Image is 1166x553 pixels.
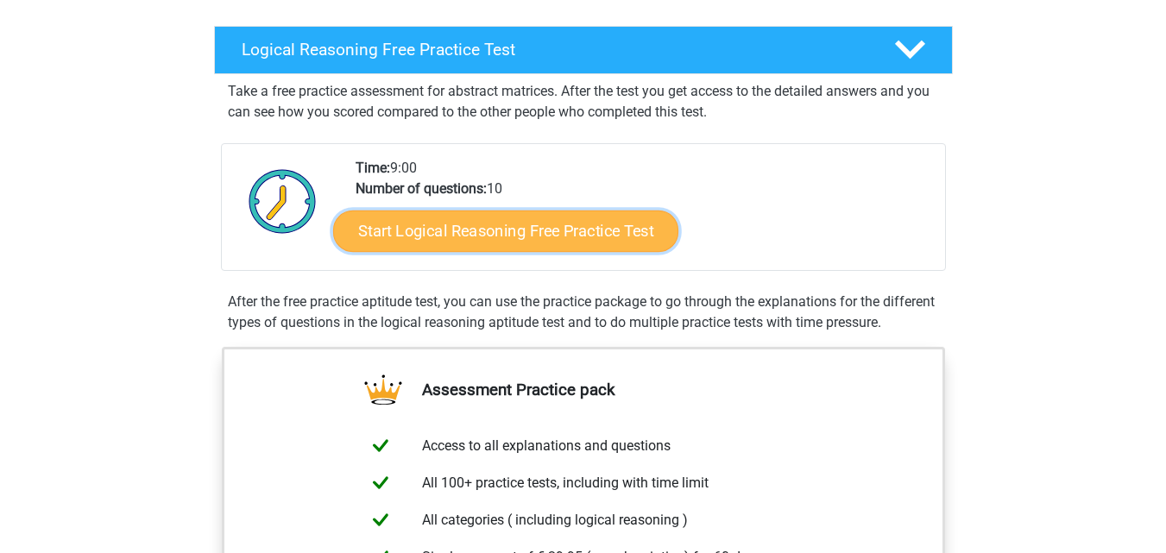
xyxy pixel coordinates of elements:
a: Logical Reasoning Free Practice Test [207,26,960,74]
a: Start Logical Reasoning Free Practice Test [333,210,678,251]
div: 9:00 10 [343,158,944,270]
div: After the free practice aptitude test, you can use the practice package to go through the explana... [221,292,946,333]
p: Take a free practice assessment for abstract matrices. After the test you get access to the detai... [228,81,939,123]
b: Number of questions: [356,180,487,197]
img: Clock [239,158,326,244]
b: Time: [356,160,390,176]
h4: Logical Reasoning Free Practice Test [242,40,867,60]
